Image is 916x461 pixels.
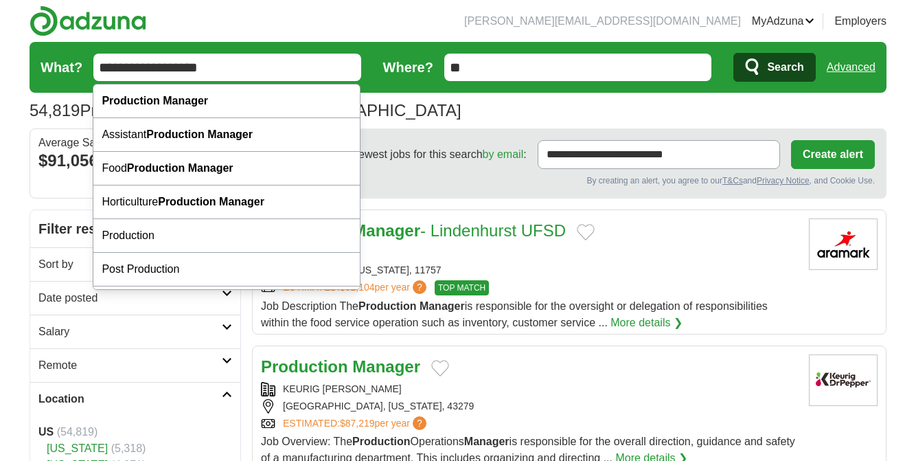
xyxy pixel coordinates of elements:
div: Horticulture [93,185,360,219]
h1: Production manager Jobs in [GEOGRAPHIC_DATA] [30,101,461,120]
span: ? [413,280,426,294]
a: Remote [30,348,240,382]
div: LINDENHURST, [US_STATE], 11757 [261,263,798,278]
a: Production Manager- Lindenhurst UFSD [261,221,566,240]
button: Add to favorite jobs [431,360,449,376]
h2: Sort by [38,256,222,273]
a: Employers [834,13,886,30]
h2: Remote [38,357,222,374]
a: ESTIMATED:$87,219per year? [283,416,429,431]
img: Aramark logo [809,218,878,270]
a: MyAdzuna [752,13,815,30]
strong: Production [358,300,416,312]
div: Assistant [93,118,360,152]
span: Receive the newest jobs for this search : [291,146,526,163]
span: 54,819 [30,98,80,123]
span: (54,819) [57,426,98,438]
strong: Manager [352,221,420,240]
a: Privacy Notice [757,176,810,185]
div: $91,056 [38,148,232,173]
strong: Manager [420,300,465,312]
strong: US [38,426,54,438]
button: Create alert [791,140,875,169]
span: ? [413,416,426,430]
strong: Production Manager [127,162,233,174]
strong: Production Manager [102,95,208,106]
label: What? [41,57,82,78]
a: Production Manager [261,357,420,376]
a: KEURIG [PERSON_NAME] [283,383,402,394]
a: T&Cs [722,176,743,185]
strong: Manager [352,357,420,376]
span: (5,318) [111,442,146,454]
span: $87,219 [340,418,375,429]
h2: Date posted [38,290,222,306]
span: TOP MATCH [435,280,489,295]
div: By creating an alert, you agree to our and , and Cookie Use. [264,175,875,187]
div: [GEOGRAPHIC_DATA], [US_STATE], 43279 [261,399,798,414]
a: Salary [30,315,240,348]
button: Add to favorite jobs [577,224,595,240]
li: [PERSON_NAME][EMAIL_ADDRESS][DOMAIN_NAME] [464,13,741,30]
h2: Location [38,391,222,407]
div: Post Production [93,253,360,286]
a: More details ❯ [610,315,683,331]
img: Adzuna logo [30,5,146,36]
div: Average Salary [38,137,232,148]
a: Advanced [827,54,875,81]
a: Location [30,382,240,416]
a: Date posted [30,281,240,315]
strong: Manager [464,436,509,447]
strong: Production [261,357,348,376]
img: Keurig Dr Pepper logo [809,355,878,406]
a: by email [483,148,524,160]
div: Production Technician [93,286,360,320]
a: [US_STATE] [47,442,108,454]
button: Search [733,53,815,82]
h2: Filter results [30,210,240,247]
h2: Salary [38,324,222,340]
strong: Production Manager [146,128,253,140]
div: Production [93,219,360,253]
a: Sort by [30,247,240,281]
span: Search [767,54,803,81]
div: Food [93,152,360,185]
label: Where? [383,57,433,78]
strong: Production [352,436,410,447]
strong: Production Manager [158,196,264,207]
span: Job Description The is responsible for the oversight or delegation of responsibilities within the... [261,300,768,328]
